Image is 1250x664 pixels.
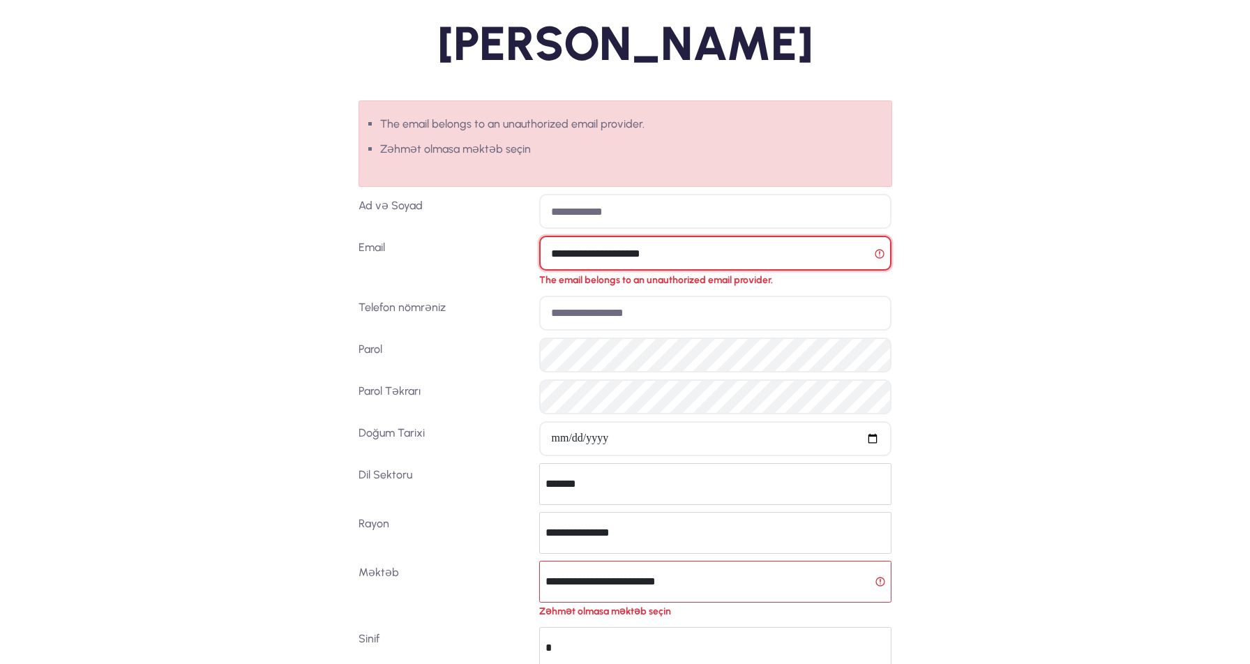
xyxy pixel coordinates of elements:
[353,421,534,456] label: Doğum Tarixi
[380,115,884,133] li: The email belongs to an unauthorized email provider.
[223,14,1028,73] h2: [PERSON_NAME]
[353,296,534,331] label: Telefon nömrəniz
[353,512,534,554] label: Rayon
[539,605,671,617] strong: Zəhmət olmasa məktəb seçin
[353,236,534,288] label: Email
[353,463,534,505] label: Dil Sektoru
[539,274,773,286] strong: The email belongs to an unauthorized email provider.
[353,379,534,414] label: Parol Təkrarı
[380,140,884,158] li: Zəhmət olmasa məktəb seçin
[353,338,534,372] label: Parol
[353,561,534,620] label: Məktəb
[353,194,534,229] label: Ad və Soyad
